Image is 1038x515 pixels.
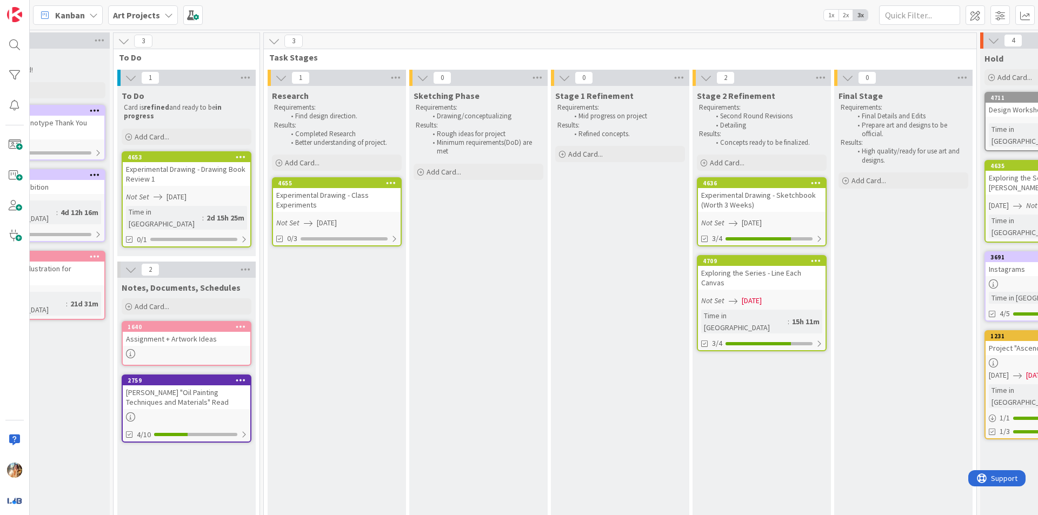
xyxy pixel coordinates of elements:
[202,212,204,224] span: :
[699,130,824,138] p: Results:
[824,10,839,21] span: 1x
[272,90,309,101] span: Research
[128,323,250,331] div: 1640
[123,322,250,332] div: 1640
[122,321,251,366] a: 1640Assignment + Artwork Ideas
[698,178,826,188] div: 4636
[1000,426,1010,437] span: 1/3
[285,158,320,168] span: Add Card...
[414,90,480,101] span: Sketching Phase
[58,206,101,218] div: 4d 12h 16m
[1004,34,1022,47] span: 4
[123,376,250,385] div: 2759
[984,53,1003,64] span: Hold
[1000,412,1010,424] span: 1 / 1
[568,149,603,159] span: Add Card...
[701,310,788,333] div: Time in [GEOGRAPHIC_DATA]
[853,10,868,21] span: 3x
[126,206,202,230] div: Time in [GEOGRAPHIC_DATA]
[788,316,789,327] span: :
[113,10,160,21] b: Art Projects
[284,35,303,48] span: 3
[7,463,22,478] img: JF
[989,200,1009,211] span: [DATE]
[427,112,542,121] li: Drawing/conceptualizing
[122,151,251,248] a: 4653Experimental Drawing - Drawing Book Review 1Not Set[DATE]Time in [GEOGRAPHIC_DATA]:2d 15h 25m0/1
[416,121,541,130] p: Results:
[124,103,249,121] p: Card is and ready to be
[851,176,886,185] span: Add Card...
[134,35,152,48] span: 3
[697,255,827,351] a: 4709Exploring the Series - Line Each CanvasNot Set[DATE]Time in [GEOGRAPHIC_DATA]:15h 11m3/4
[568,130,683,138] li: Refined concepts.
[841,138,966,147] p: Results:
[698,256,826,290] div: 4709Exploring the Series - Line Each Canvas
[123,152,250,186] div: 4653Experimental Drawing - Drawing Book Review 1
[427,167,461,177] span: Add Card...
[742,217,762,229] span: [DATE]
[433,71,451,84] span: 0
[698,188,826,212] div: Experimental Drawing - Sketchbook (Worth 3 Weeks)
[839,10,853,21] span: 2x
[555,90,634,101] span: Stage 1 Refinement
[710,112,825,121] li: Second Round Revisions
[119,52,246,63] span: To Do
[575,71,593,84] span: 0
[712,233,722,244] span: 3/4
[997,72,1032,82] span: Add Card...
[841,103,966,112] p: Requirements:
[141,71,159,84] span: 1
[851,112,967,121] li: Final Details and Edits
[123,152,250,162] div: 4653
[273,178,401,212] div: 4655Experimental Drawing - Class Experiments
[427,138,542,156] li: Minimum requirements(DoD) are met
[7,493,22,508] img: avatar
[66,298,68,310] span: :
[274,103,400,112] p: Requirements:
[276,218,300,228] i: Not Set
[269,52,963,63] span: Task Stages
[989,370,1009,381] span: [DATE]
[123,376,250,409] div: 2759[PERSON_NAME] "Oil Painting Techniques and Materials" Read
[285,130,400,138] li: Completed Research
[416,103,541,112] p: Requirements:
[710,158,744,168] span: Add Card...
[273,188,401,212] div: Experimental Drawing - Class Experiments
[123,162,250,186] div: Experimental Drawing - Drawing Book Review 1
[697,177,827,246] a: 4636Experimental Drawing - Sketchbook (Worth 3 Weeks)Not Set[DATE]3/4
[851,147,967,165] li: High quality/ready for use art and designs.
[698,256,826,266] div: 4709
[167,191,187,203] span: [DATE]
[839,90,883,101] span: Final Stage
[137,429,151,440] span: 4/10
[710,138,825,147] li: Concepts ready to be finalized.
[55,9,85,22] span: Kanban
[272,177,402,246] a: 4655Experimental Drawing - Class ExperimentsNot Set[DATE]0/3
[851,121,967,139] li: Prepare art and designs to be official.
[124,103,223,121] strong: in progress
[742,295,762,306] span: [DATE]
[285,112,400,121] li: Find design direction.
[274,121,400,130] p: Results:
[128,377,250,384] div: 2759
[710,121,825,130] li: Detailing
[122,90,144,101] span: To Do
[858,71,876,84] span: 0
[703,257,826,265] div: 4709
[23,2,49,15] span: Support
[278,179,401,187] div: 4655
[56,206,58,218] span: :
[122,282,241,293] span: Notes, Documents, Schedules
[879,5,960,25] input: Quick Filter...
[123,385,250,409] div: [PERSON_NAME] "Oil Painting Techniques and Materials" Read
[144,103,169,112] strong: refined
[701,218,724,228] i: Not Set
[285,138,400,147] li: Better understanding of project.
[204,212,247,224] div: 2d 15h 25m
[1000,308,1010,319] span: 4/5
[698,178,826,212] div: 4636Experimental Drawing - Sketchbook (Worth 3 Weeks)
[122,374,251,443] a: 2759[PERSON_NAME] "Oil Painting Techniques and Materials" Read4/10
[123,322,250,346] div: 1640Assignment + Artwork Ideas
[141,263,159,276] span: 2
[427,130,542,138] li: Rough ideas for project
